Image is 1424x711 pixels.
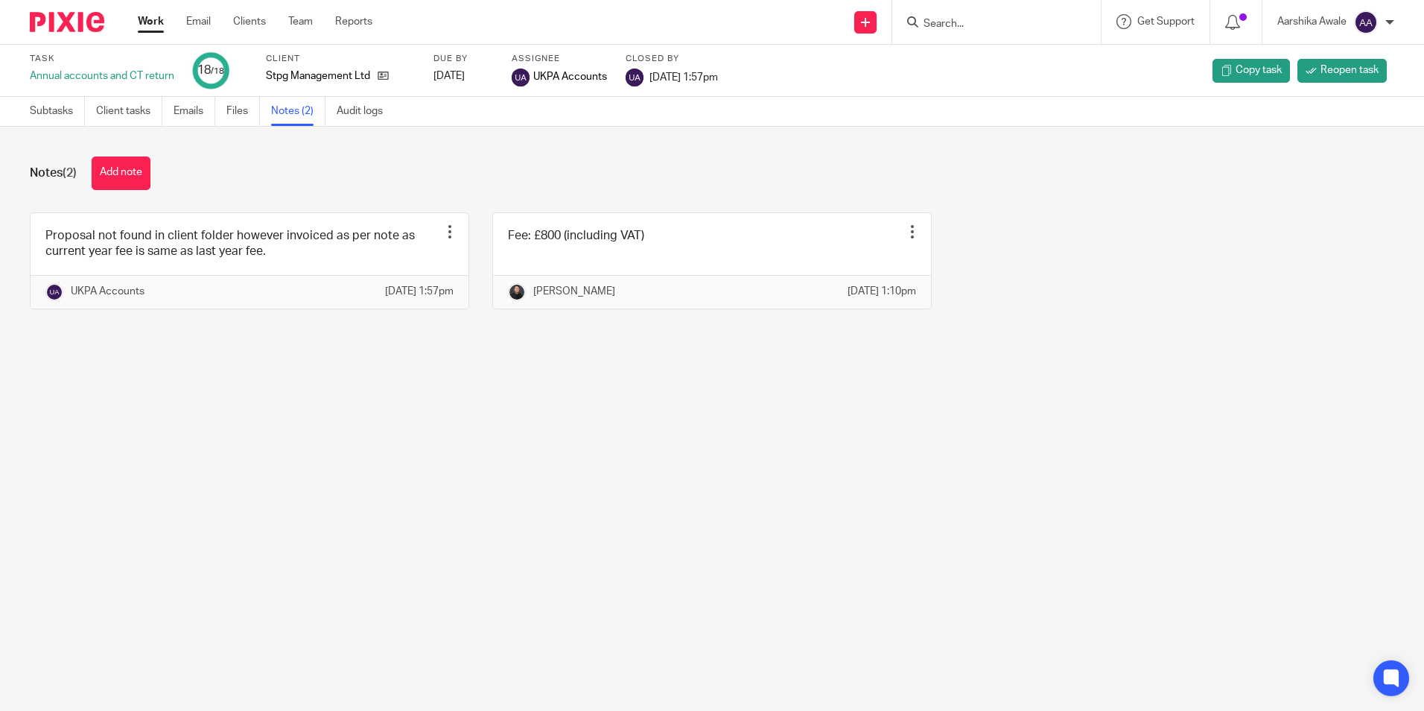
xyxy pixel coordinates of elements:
label: Assignee [512,53,607,65]
img: svg%3E [45,283,63,301]
label: Task [30,53,174,65]
p: [PERSON_NAME] [533,284,615,299]
a: Emails [174,97,215,126]
a: Audit logs [337,97,394,126]
a: Notes (2) [271,97,325,126]
span: [DATE] 1:57pm [649,72,718,82]
p: [DATE] 1:10pm [848,284,916,299]
p: UKPA Accounts [71,284,144,299]
span: (2) [63,167,77,179]
img: Pixie [30,12,104,32]
a: Email [186,14,211,29]
span: Copy task [1236,63,1282,78]
small: /18 [211,67,224,75]
img: svg%3E [1354,10,1378,34]
a: Files [226,97,260,126]
img: svg%3E [626,69,643,86]
a: Reports [335,14,372,29]
h1: Notes [30,165,77,181]
p: Aarshika Awale [1277,14,1347,29]
a: Reopen task [1297,59,1387,83]
div: 18 [197,62,224,79]
span: Reopen task [1320,63,1379,78]
a: Clients [233,14,266,29]
img: My%20Photo.jpg [508,283,526,301]
span: Get Support [1137,16,1195,27]
label: Client [266,53,415,65]
input: Search [922,18,1056,31]
a: Copy task [1212,59,1290,83]
a: Subtasks [30,97,85,126]
a: Client tasks [96,97,162,126]
div: Annual accounts and CT return [30,69,174,83]
span: UKPA Accounts [533,69,607,84]
label: Closed by [626,53,718,65]
div: [DATE] [433,69,493,83]
a: Work [138,14,164,29]
button: Add note [92,157,150,190]
a: Team [288,14,313,29]
p: [DATE] 1:57pm [385,284,454,299]
label: Due by [433,53,493,65]
img: svg%3E [512,69,530,86]
p: Stpg Management Ltd [266,69,370,83]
